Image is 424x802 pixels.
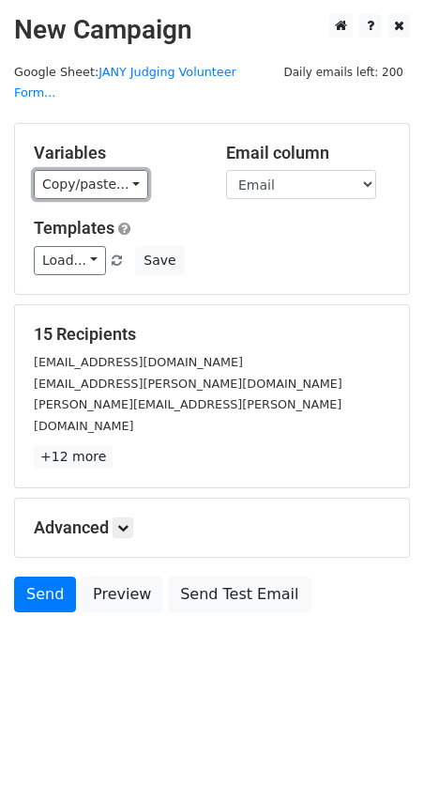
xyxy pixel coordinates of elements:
[168,577,310,612] a: Send Test Email
[135,246,184,275] button: Save
[34,218,114,238] a: Templates
[34,143,198,163] h5: Variables
[34,246,106,275] a: Load...
[34,324,390,345] h5: 15 Recipients
[277,62,410,83] span: Daily emails left: 200
[226,143,390,163] h5: Email column
[34,355,243,369] small: [EMAIL_ADDRESS][DOMAIN_NAME]
[34,445,113,469] a: +12 more
[34,397,341,433] small: [PERSON_NAME][EMAIL_ADDRESS][PERSON_NAME][DOMAIN_NAME]
[34,517,390,538] h5: Advanced
[81,577,163,612] a: Preview
[34,377,342,391] small: [EMAIL_ADDRESS][PERSON_NAME][DOMAIN_NAME]
[14,65,236,100] small: Google Sheet:
[277,65,410,79] a: Daily emails left: 200
[34,170,148,199] a: Copy/paste...
[14,577,76,612] a: Send
[14,14,410,46] h2: New Campaign
[14,65,236,100] a: JANY Judging Volunteer Form...
[330,712,424,802] iframe: Chat Widget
